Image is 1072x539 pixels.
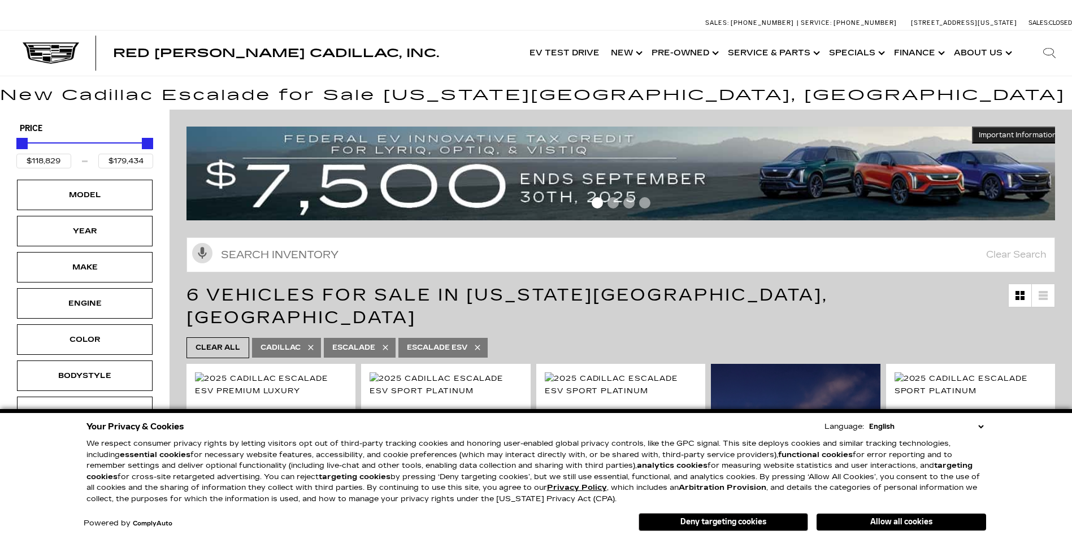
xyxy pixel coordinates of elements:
[17,180,153,210] div: ModelModel
[679,483,766,492] strong: Arbitration Provision
[186,285,828,328] span: 6 Vehicles for Sale in [US_STATE][GEOGRAPHIC_DATA], [GEOGRAPHIC_DATA]
[972,127,1064,144] button: Important Information
[57,297,113,310] div: Engine
[84,520,172,527] div: Powered by
[261,341,301,355] span: Cadillac
[705,20,797,26] a: Sales: [PHONE_NUMBER]
[319,472,390,481] strong: targeting cookies
[834,19,897,27] span: [PHONE_NUMBER]
[16,134,153,168] div: Price
[801,19,832,27] span: Service:
[866,421,986,432] select: Language Select
[192,243,212,263] svg: Click to toggle on voice search
[86,461,973,481] strong: targeting cookies
[142,138,153,149] div: Maximum Price
[637,461,708,470] strong: analytics cookies
[592,197,603,208] span: Go to slide 1
[133,520,172,527] a: ComplyAuto
[17,252,153,282] div: MakeMake
[332,341,375,355] span: Escalade
[1049,19,1072,27] span: Closed
[16,154,71,168] input: Minimum
[545,372,697,397] img: 2025 Cadillac Escalade ESV Sport Platinum
[888,31,948,76] a: Finance
[16,138,28,149] div: Minimum Price
[948,31,1015,76] a: About Us
[639,197,650,208] span: Go to slide 4
[20,124,150,134] h5: Price
[623,197,635,208] span: Go to slide 3
[778,450,853,459] strong: functional cookies
[639,513,808,531] button: Deny targeting cookies
[824,423,864,431] div: Language:
[17,288,153,319] div: EngineEngine
[57,225,113,237] div: Year
[370,372,522,397] img: 2025 Cadillac Escalade ESV Sport Platinum
[86,438,986,505] p: We respect consumer privacy rights by letting visitors opt out of third-party tracking cookies an...
[196,341,240,355] span: Clear All
[120,450,190,459] strong: essential cookies
[57,261,113,273] div: Make
[17,324,153,355] div: ColorColor
[979,131,1057,140] span: Important Information
[57,406,113,418] div: Trim
[722,31,823,76] a: Service & Parts
[195,372,347,397] img: 2025 Cadillac Escalade ESV Premium Luxury
[186,237,1055,272] input: Search Inventory
[797,20,900,26] a: Service: [PHONE_NUMBER]
[113,46,439,60] span: Red [PERSON_NAME] Cadillac, Inc.
[17,360,153,391] div: BodystyleBodystyle
[98,154,153,168] input: Maximum
[524,31,605,76] a: EV Test Drive
[57,189,113,201] div: Model
[17,397,153,427] div: TrimTrim
[407,341,467,355] span: Escalade ESV
[823,31,888,76] a: Specials
[705,19,729,27] span: Sales:
[547,483,607,492] a: Privacy Policy
[895,372,1047,397] img: 2025 Cadillac Escalade Sport Platinum
[17,216,153,246] div: YearYear
[57,370,113,382] div: Bodystyle
[911,19,1017,27] a: [STREET_ADDRESS][US_STATE]
[605,31,646,76] a: New
[1028,19,1049,27] span: Sales:
[731,19,794,27] span: [PHONE_NUMBER]
[646,31,722,76] a: Pre-Owned
[113,47,439,59] a: Red [PERSON_NAME] Cadillac, Inc.
[86,419,184,434] span: Your Privacy & Cookies
[817,514,986,531] button: Allow all cookies
[607,197,619,208] span: Go to slide 2
[186,127,1064,220] img: vrp-tax-ending-august-version
[23,42,79,64] img: Cadillac Dark Logo with Cadillac White Text
[57,333,113,346] div: Color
